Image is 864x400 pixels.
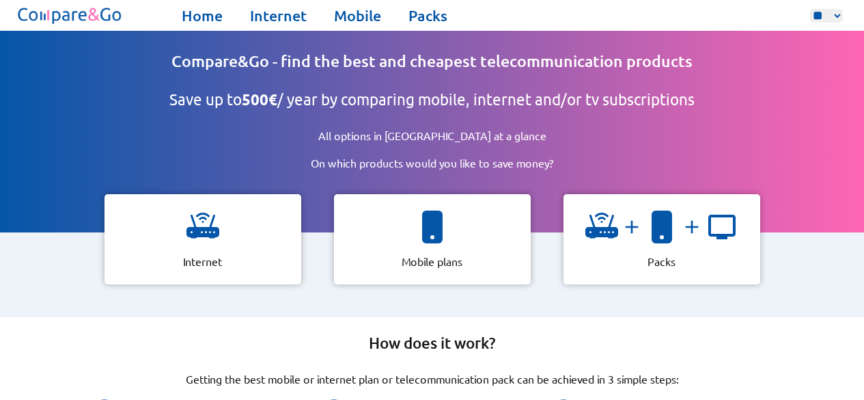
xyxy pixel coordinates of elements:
a: icon representing a wifi Internet [94,194,312,284]
a: Mobile [334,6,381,25]
a: Internet [250,6,307,25]
b: 500€ [242,90,277,109]
img: icon representing a smartphone [416,211,449,243]
a: Packs [408,6,447,25]
p: Internet [183,254,222,268]
h2: Save up to / year by comparing mobile, internet and/or tv subscriptions [169,90,695,109]
p: All options in [GEOGRAPHIC_DATA] at a glance [275,129,590,142]
h1: Compare&Go - find the best and cheapest telecommunication products [171,51,693,71]
a: Home [182,6,223,25]
img: icon representing a tv [706,211,738,243]
img: icon representing a smartphone [645,211,678,243]
img: and [678,216,706,238]
a: icon representing a wifiandicon representing a smartphoneandicon representing a tv Packs [553,194,771,284]
img: icon representing a wifi [585,211,618,243]
img: Logo of Compare&Go [15,3,125,27]
img: icon representing a wifi [186,211,219,243]
img: and [618,216,645,238]
p: Getting the best mobile or internet plan or telecommunication pack can be achieved in 3 simple st... [186,372,679,386]
p: On which products would you like to save money? [267,156,597,170]
h2: How does it work? [369,334,496,353]
a: icon representing a smartphone Mobile plans [323,194,542,284]
p: Packs [647,254,675,268]
p: Mobile plans [402,254,462,268]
